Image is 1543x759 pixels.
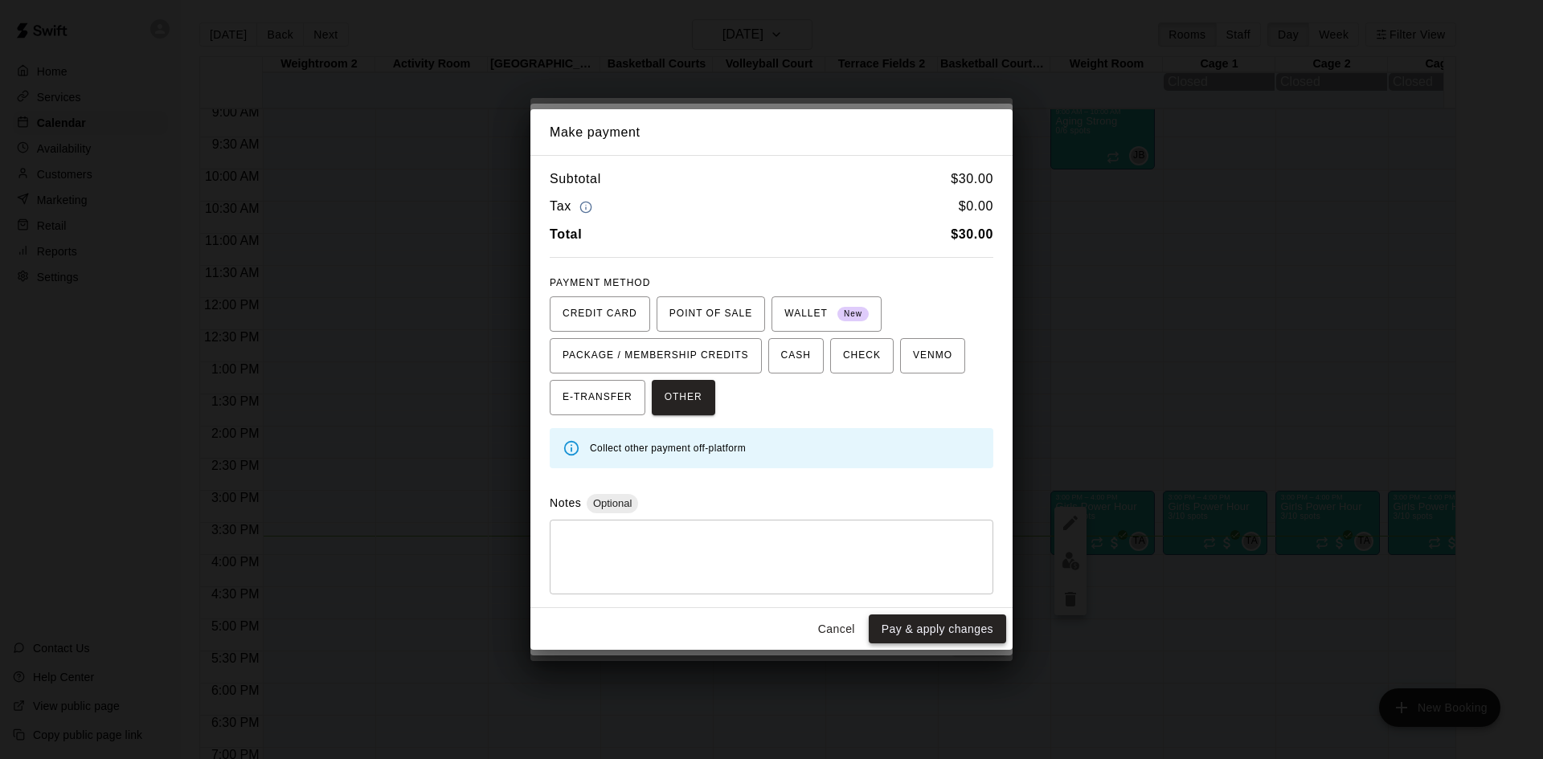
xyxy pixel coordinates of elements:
[550,196,596,218] h6: Tax
[563,301,637,327] span: CREDIT CARD
[563,343,749,369] span: PACKAGE / MEMBERSHIP CREDITS
[563,385,632,410] span: E-TRANSFER
[665,385,702,410] span: OTHER
[657,296,765,332] button: POINT OF SALE
[869,614,1006,644] button: Pay & apply changes
[837,304,869,325] span: New
[669,301,752,327] span: POINT OF SALE
[900,338,965,373] button: VENMO
[550,169,601,190] h6: Subtotal
[830,338,894,373] button: CHECK
[781,343,811,369] span: CASH
[550,277,650,288] span: PAYMENT METHOD
[652,380,715,415] button: OTHER
[784,301,869,327] span: WALLET
[550,380,645,415] button: E-TRANSFER
[771,296,882,332] button: WALLET New
[959,196,993,218] h6: $ 0.00
[843,343,881,369] span: CHECK
[951,227,993,241] b: $ 30.00
[951,169,993,190] h6: $ 30.00
[550,496,581,509] label: Notes
[530,109,1013,156] h2: Make payment
[550,296,650,332] button: CREDIT CARD
[913,343,952,369] span: VENMO
[768,338,824,373] button: CASH
[550,227,582,241] b: Total
[587,497,638,509] span: Optional
[590,443,746,454] span: Collect other payment off-platform
[550,338,762,373] button: PACKAGE / MEMBERSHIP CREDITS
[811,614,862,644] button: Cancel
